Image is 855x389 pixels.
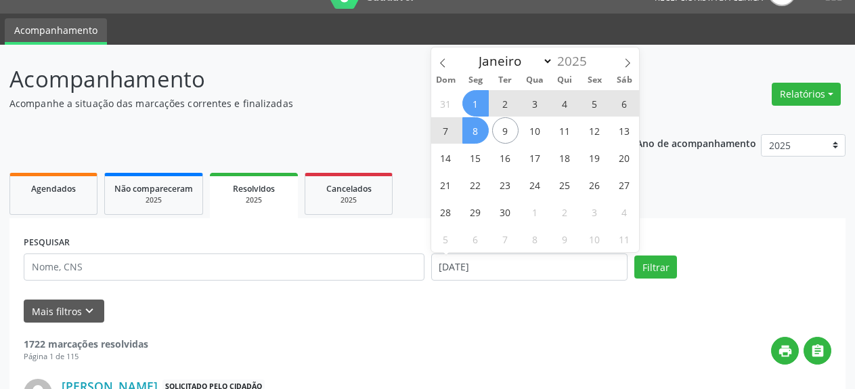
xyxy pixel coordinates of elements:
[433,117,459,144] span: Setembro 7, 2025
[520,76,550,85] span: Qua
[492,117,519,144] span: Setembro 9, 2025
[492,226,519,252] span: Outubro 7, 2025
[522,199,548,225] span: Outubro 1, 2025
[82,304,97,319] i: keyboard_arrow_down
[114,183,193,194] span: Não compareceram
[552,90,578,117] span: Setembro 4, 2025
[24,300,104,323] button: Mais filtroskeyboard_arrow_down
[552,117,578,144] span: Setembro 11, 2025
[24,253,424,281] input: Nome, CNS
[582,117,608,144] span: Setembro 12, 2025
[431,76,461,85] span: Dom
[462,199,489,225] span: Setembro 29, 2025
[522,144,548,171] span: Setembro 17, 2025
[611,171,638,198] span: Setembro 27, 2025
[462,144,489,171] span: Setembro 15, 2025
[611,144,638,171] span: Setembro 20, 2025
[460,76,490,85] span: Seg
[9,62,595,96] p: Acompanhamento
[611,90,638,117] span: Setembro 6, 2025
[462,90,489,117] span: Setembro 1, 2025
[462,226,489,252] span: Outubro 6, 2025
[219,195,288,205] div: 2025
[492,90,519,117] span: Setembro 2, 2025
[522,226,548,252] span: Outubro 8, 2025
[433,90,459,117] span: Agosto 31, 2025
[462,171,489,198] span: Setembro 22, 2025
[552,199,578,225] span: Outubro 2, 2025
[433,199,459,225] span: Setembro 28, 2025
[582,144,608,171] span: Setembro 19, 2025
[634,255,677,279] button: Filtrar
[582,199,608,225] span: Outubro 3, 2025
[582,171,608,198] span: Setembro 26, 2025
[462,117,489,144] span: Setembro 8, 2025
[490,76,520,85] span: Ter
[582,226,608,252] span: Outubro 10, 2025
[609,76,639,85] span: Sáb
[433,171,459,198] span: Setembro 21, 2025
[114,195,193,205] div: 2025
[9,96,595,110] p: Acompanhe a situação das marcações correntes e finalizadas
[522,90,548,117] span: Setembro 3, 2025
[778,344,793,359] i: print
[582,90,608,117] span: Setembro 5, 2025
[433,226,459,252] span: Outubro 5, 2025
[552,171,578,198] span: Setembro 25, 2025
[326,183,372,194] span: Cancelados
[315,195,382,205] div: 2025
[233,183,275,194] span: Resolvidos
[636,134,756,151] p: Ano de acompanhamento
[522,171,548,198] span: Setembro 24, 2025
[611,117,638,144] span: Setembro 13, 2025
[24,232,70,253] label: PESQUISAR
[492,171,519,198] span: Setembro 23, 2025
[24,337,148,350] strong: 1722 marcações resolvidas
[431,253,628,281] input: Selecione um intervalo
[492,144,519,171] span: Setembro 16, 2025
[24,351,148,363] div: Página 1 de 115
[550,76,579,85] span: Qui
[611,199,638,225] span: Outubro 4, 2025
[552,226,578,252] span: Outubro 9, 2025
[552,144,578,171] span: Setembro 18, 2025
[579,76,609,85] span: Sex
[473,52,554,70] select: Month
[5,18,107,45] a: Acompanhamento
[522,117,548,144] span: Setembro 10, 2025
[492,199,519,225] span: Setembro 30, 2025
[810,344,825,359] i: 
[804,337,831,365] button: 
[611,226,638,252] span: Outubro 11, 2025
[771,337,799,365] button: print
[433,144,459,171] span: Setembro 14, 2025
[31,183,76,194] span: Agendados
[772,83,841,106] button: Relatórios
